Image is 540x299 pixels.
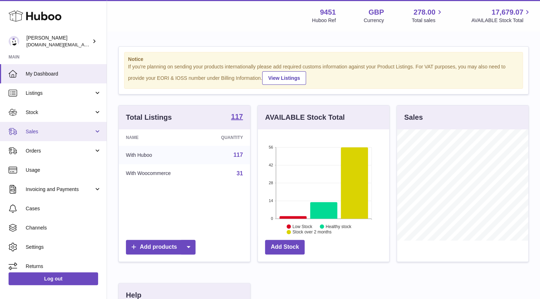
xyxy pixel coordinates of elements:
text: Healthy stock [326,224,352,229]
img: amir.ch@gmail.com [9,36,19,47]
span: [DOMAIN_NAME][EMAIL_ADDRESS][DOMAIN_NAME] [26,42,142,47]
div: Huboo Ref [312,17,336,24]
th: Name [119,129,200,146]
div: Currency [364,17,384,24]
a: Add products [126,240,195,254]
span: Invoicing and Payments [26,186,94,193]
td: With Huboo [119,146,200,164]
th: Quantity [200,129,250,146]
h3: Sales [404,113,423,122]
text: Low Stock [292,224,312,229]
span: Orders [26,148,94,154]
span: Settings [26,244,101,251]
span: Usage [26,167,101,174]
a: 278.00 Total sales [412,7,443,24]
td: With Woocommerce [119,164,200,183]
strong: 117 [231,113,243,120]
text: 42 [269,163,273,167]
a: View Listings [262,71,306,85]
span: Listings [26,90,94,97]
text: 14 [269,199,273,203]
span: 278.00 [413,7,435,17]
h3: Total Listings [126,113,172,122]
a: 117 [233,152,243,158]
a: 17,679.07 AVAILABLE Stock Total [471,7,531,24]
strong: 9451 [320,7,336,17]
div: [PERSON_NAME] [26,35,91,48]
span: My Dashboard [26,71,101,77]
text: 0 [271,216,273,221]
strong: GBP [368,7,384,17]
span: Stock [26,109,94,116]
span: Returns [26,263,101,270]
a: 117 [231,113,243,122]
span: 17,679.07 [491,7,523,17]
text: Stock over 2 months [292,230,331,234]
span: AVAILABLE Stock Total [471,17,531,24]
span: Total sales [412,17,443,24]
span: Sales [26,128,94,135]
a: 31 [236,170,243,176]
div: If you're planning on sending your products internationally please add required customs informati... [128,63,519,85]
a: Log out [9,272,98,285]
strong: Notice [128,56,519,63]
span: Cases [26,205,101,212]
h3: AVAILABLE Stock Total [265,113,345,122]
span: Channels [26,225,101,231]
text: 28 [269,181,273,185]
text: 56 [269,145,273,149]
a: Add Stock [265,240,305,254]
